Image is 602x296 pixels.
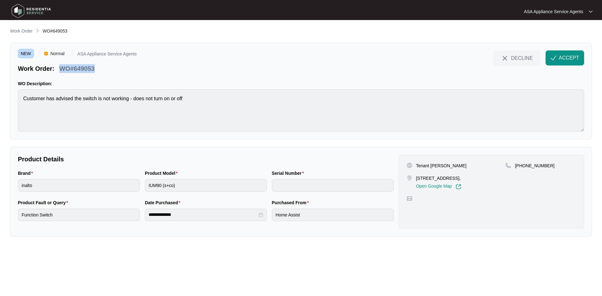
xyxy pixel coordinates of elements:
[9,2,53,20] img: residentia service logo
[551,55,556,61] img: check-Icon
[43,29,67,34] span: WO#649053
[493,50,541,65] button: close-IconDECLINE
[501,55,509,62] img: close-Icon
[18,89,584,132] textarea: Customer has advised the switch is not working - does not turn on or off
[48,49,67,58] span: Normal
[18,179,140,192] input: Brand
[10,28,33,34] p: Work Order
[149,211,257,218] input: Date Purchased
[505,163,511,168] img: map-pin
[407,196,412,201] img: map-pin
[59,64,94,73] p: WO#649053
[44,52,48,55] img: Vercel Logo
[589,10,593,13] img: dropdown arrow
[9,28,34,35] a: Work Order
[559,54,579,62] span: ACCEPT
[18,155,394,164] p: Product Details
[18,64,54,73] p: Work Order:
[416,163,467,169] p: Tenant [PERSON_NAME]
[18,49,34,58] span: NEW
[18,209,140,221] input: Product Fault or Query
[145,179,267,192] input: Product Model
[407,175,412,181] img: map-pin
[407,163,412,168] img: user-pin
[18,170,35,176] label: Brand
[456,184,461,190] img: Link-External
[145,170,180,176] label: Product Model
[272,200,311,206] label: Purchased From
[18,80,584,87] p: WO Description:
[35,28,40,33] img: chevron-right
[416,175,461,181] p: [STREET_ADDRESS],
[272,170,306,176] label: Serial Number
[546,50,584,65] button: check-IconACCEPT
[272,209,394,221] input: Purchased From
[18,200,71,206] label: Product Fault or Query
[515,163,554,169] p: [PHONE_NUMBER]
[77,52,137,58] p: ASA Appliance Service Agents
[145,200,183,206] label: Date Purchased
[416,184,461,190] a: Open Google Map
[511,55,533,61] span: DECLINE
[524,8,583,15] p: ASA Appliance Service Agents
[272,179,394,192] input: Serial Number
